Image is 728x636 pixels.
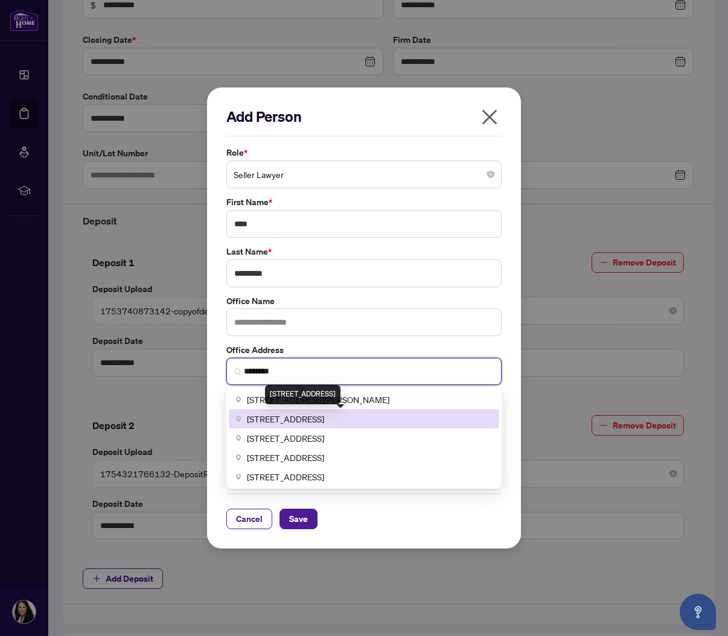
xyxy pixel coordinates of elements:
span: close-circle [487,171,494,178]
button: Cancel [226,509,272,529]
span: Cancel [236,509,263,529]
label: Last Name [226,245,502,258]
label: Role [226,146,502,159]
div: [STREET_ADDRESS] [265,385,340,404]
span: [STREET_ADDRESS] [247,431,324,445]
label: Office Address [226,343,502,357]
h2: Add Person [226,107,502,126]
span: close [480,107,499,127]
label: First Name [226,196,502,209]
span: Seller Lawyer [234,163,494,186]
span: [STREET_ADDRESS] [247,470,324,483]
label: Office Name [226,294,502,308]
button: Save [279,509,318,529]
span: Save [289,509,308,529]
img: search_icon [234,368,241,375]
span: [STREET_ADDRESS] [247,451,324,464]
button: Open asap [680,594,716,630]
span: [STREET_ADDRESS] [247,412,324,425]
span: [STREET_ADDRESS][PERSON_NAME] [247,393,389,406]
